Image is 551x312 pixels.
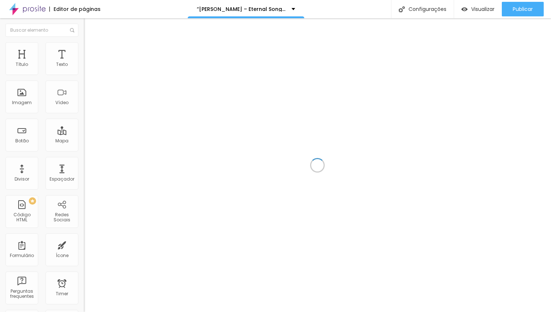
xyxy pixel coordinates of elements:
input: Buscar elemento [5,24,78,37]
p: “[PERSON_NAME] – Eternal Songs” [197,7,286,12]
div: Espaçador [50,177,74,182]
span: Publicar [513,6,533,12]
div: Redes Sociais [47,212,76,223]
img: Icone [70,28,74,32]
div: Imagem [12,100,32,105]
div: Ícone [56,253,69,258]
div: Editor de páginas [49,7,101,12]
div: Texto [56,62,68,67]
div: Formulário [10,253,34,258]
div: Botão [15,138,29,143]
div: Vídeo [55,100,69,105]
img: view-1.svg [461,6,468,12]
div: Timer [56,291,68,296]
div: Título [16,62,28,67]
div: Mapa [55,138,69,143]
button: Publicar [502,2,544,16]
div: Perguntas frequentes [7,289,36,299]
div: Código HTML [7,212,36,223]
button: Visualizar [454,2,502,16]
img: Icone [399,6,405,12]
span: Visualizar [471,6,495,12]
div: Divisor [15,177,29,182]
